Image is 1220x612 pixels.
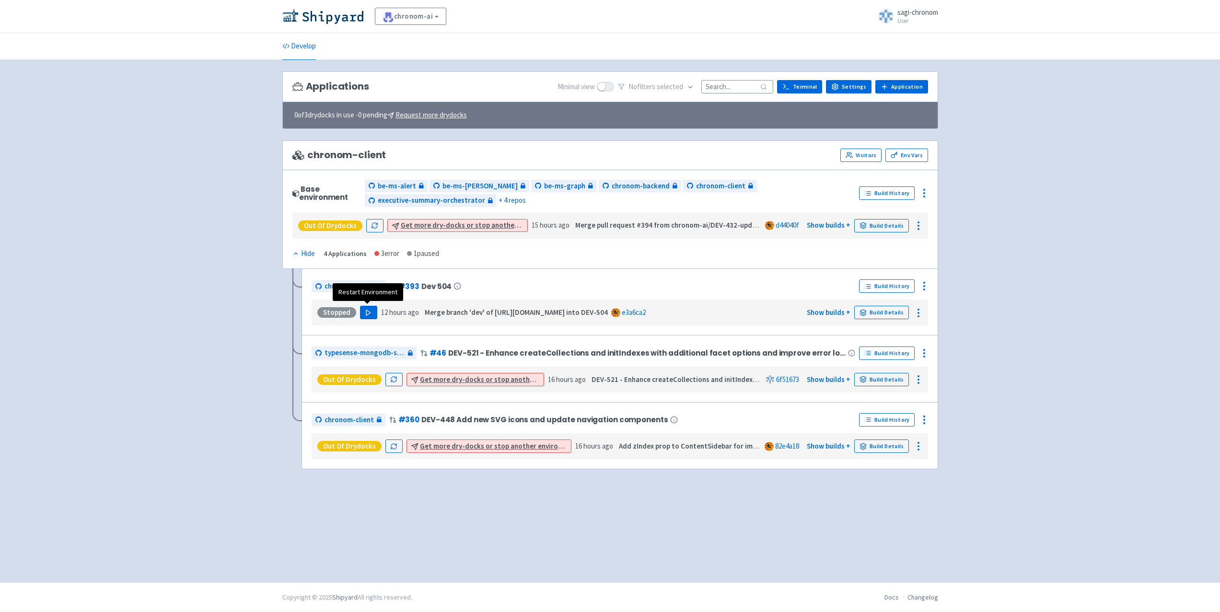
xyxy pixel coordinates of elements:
[312,280,385,293] a: chronom-client
[401,220,614,230] u: Get more dry-docks or stop another environment to start this one
[807,441,850,450] a: Show builds +
[592,375,913,384] strong: DEV-521 - Enhance createCollections and initIndexes with additional fields and sorting options - WIP
[875,80,928,93] a: Application
[317,374,382,385] div: Out of Drydocks
[548,375,586,384] time: 16 hours ago
[619,441,839,450] strong: Add zIndex prop to ContentSidebar for improved positioning control
[292,81,369,92] h3: Applications
[365,180,428,193] a: be-ms-alert
[622,308,646,317] a: e3a6ca2
[897,18,938,24] small: User
[325,415,374,426] span: chronom-client
[854,439,909,453] a: Build Details
[884,593,899,601] a: Docs
[776,375,799,384] a: 6f51673
[907,593,938,601] a: Changelog
[775,441,799,450] a: 82e4a18
[292,248,316,259] button: Hide
[398,415,420,425] a: #360
[696,181,745,192] span: chronom-client
[612,181,670,192] span: chronom-backend
[448,349,846,357] span: DEV-521 - Enhance createCollections and initIndexes with additional facet options and improve err...
[360,306,377,319] button: Play
[430,348,447,358] a: #46
[499,195,526,206] span: + 4 repos
[859,279,915,293] a: Build History
[854,306,909,319] a: Build Details
[807,220,850,230] a: Show builds +
[544,181,585,192] span: be-ms-graph
[317,441,382,451] div: Out of Drydocks
[897,8,938,17] span: sagi-chronom
[375,8,447,25] a: chronom-ai
[421,282,452,290] span: Dev 504
[332,593,358,601] a: Shipyard
[395,110,467,119] u: Request more drydocks
[282,592,412,602] div: Copyright © 2025 All rights reserved.
[854,373,909,386] a: Build Details
[683,180,757,193] a: chronom-client
[430,180,529,193] a: be-ms-[PERSON_NAME]
[859,186,915,200] a: Build History
[807,375,850,384] a: Show builds +
[282,9,363,24] img: Shipyard logo
[294,110,467,121] span: 0 of 3 drydocks in use - 0 pending
[859,346,915,360] a: Build History
[657,82,683,91] span: selected
[840,149,882,162] a: Visitors
[312,414,385,427] a: chronom-client
[398,281,420,291] a: #393
[325,281,374,292] span: chronom-client
[701,80,773,93] input: Search...
[374,248,399,259] div: 3 error
[442,181,518,192] span: be-ms-[PERSON_NAME]
[558,81,595,92] span: Minimal view
[807,308,850,317] a: Show builds +
[378,181,416,192] span: be-ms-alert
[381,308,419,317] time: 12 hours ago
[859,413,915,427] a: Build History
[599,180,681,193] a: chronom-backend
[292,150,386,161] span: chronom-client
[854,219,909,232] a: Build Details
[292,185,361,202] div: Base environment
[378,195,485,206] span: executive-summary-orchestrator
[628,81,683,92] span: No filter s
[532,220,569,230] time: 15 hours ago
[420,441,633,450] u: Get more dry-docks or stop another environment to start this one
[885,149,928,162] a: Env Vars
[826,80,871,93] a: Settings
[298,220,362,231] div: Out of Drydocks
[777,80,822,93] a: Terminal
[317,307,356,318] div: Stopped
[575,441,613,450] time: 16 hours ago
[872,9,938,24] a: sagi-chronom User
[325,347,405,358] span: typesense-mongodb-sync
[531,180,597,193] a: be-ms-graph
[425,308,608,317] strong: Merge branch 'dev' of [URL][DOMAIN_NAME] into DEV-504
[324,248,367,259] div: 4 Applications
[575,220,918,230] strong: Merge pull request #394 from chronom-ai/DEV-432-update-backend-of-self-hosted-to-allow-usage-of-no
[312,346,417,359] a: typesense-mongodb-sync
[420,375,633,384] u: Get more dry-docks or stop another environment to start this one
[365,194,497,207] a: executive-summary-orchestrator
[407,248,439,259] div: 1 paused
[776,220,799,230] a: d44040f
[421,416,668,424] span: DEV-448 Add new SVG icons and update navigation components
[292,248,315,259] div: Hide
[282,33,316,60] a: Develop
